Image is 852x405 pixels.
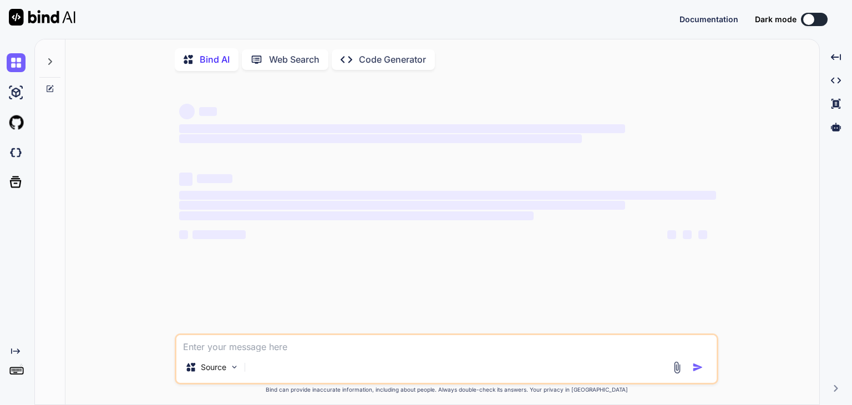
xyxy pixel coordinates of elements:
[179,201,625,210] span: ‌
[269,54,319,64] p: Web Search
[7,143,26,162] img: darkCloudIdeIcon
[179,211,534,220] span: ‌
[671,361,683,374] img: attachment
[359,54,426,64] p: Code Generator
[755,14,797,25] span: Dark mode
[179,230,188,239] span: ‌
[200,54,230,64] p: Bind AI
[230,362,239,372] img: Pick Models
[192,230,246,239] span: ‌
[698,230,707,239] span: ‌
[683,230,692,239] span: ‌
[179,191,716,200] span: ‌
[7,113,26,132] img: githubLight
[179,124,625,133] span: ‌
[679,14,738,24] span: Documentation
[179,104,195,119] span: ‌
[175,387,718,393] p: Bind can provide inaccurate information, including about people. Always double-check its answers....
[667,230,676,239] span: ‌
[179,173,192,186] span: ‌
[179,134,582,143] span: ‌
[679,15,738,24] button: Documentation
[7,53,26,72] img: chat
[692,362,703,373] img: icon
[7,83,26,102] img: ai-studio
[201,362,226,373] p: Source
[197,174,232,183] span: ‌
[199,107,217,116] span: ‌
[9,9,75,26] img: Bind AI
